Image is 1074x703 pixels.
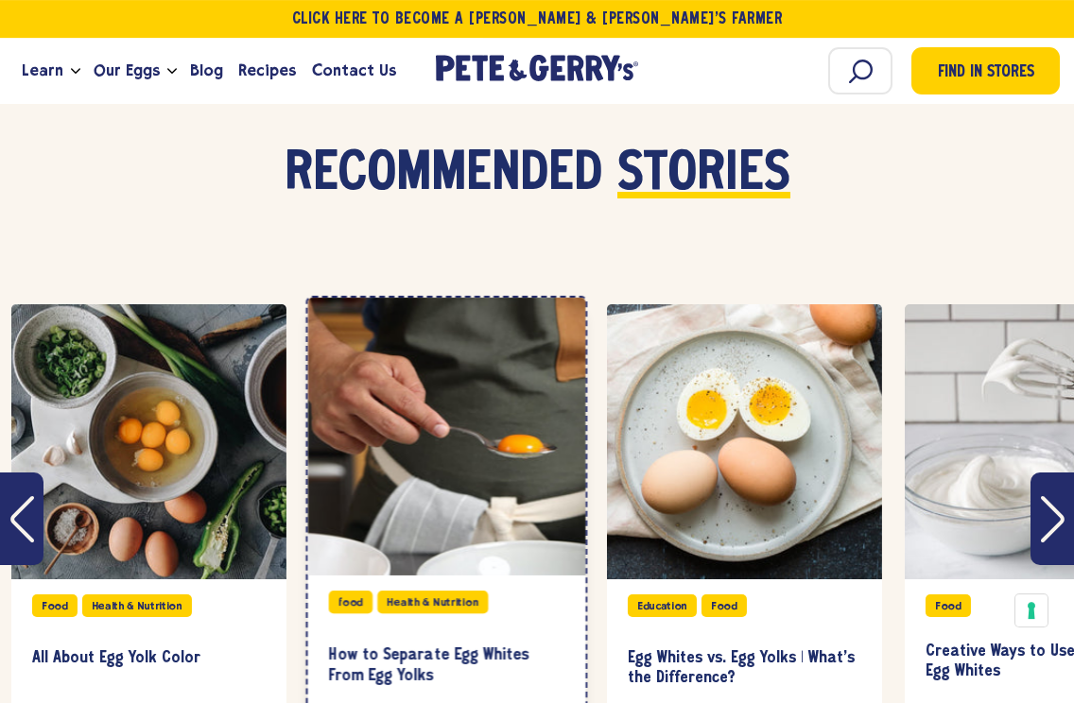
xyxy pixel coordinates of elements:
[22,59,63,82] span: Learn
[82,594,192,617] div: Health & Nutrition
[190,59,223,82] span: Blog
[938,60,1034,86] span: Find in Stores
[71,68,80,75] button: Open the dropdown menu for Learn
[828,47,892,94] input: Search
[167,68,177,75] button: Open the dropdown menu for Our Eggs
[911,47,1060,94] a: Find in Stores
[1031,472,1074,565] button: Next
[628,648,861,689] h3: Egg Whites vs. Egg Yolks | What's the Difference?
[32,594,78,617] div: Food
[926,594,971,617] div: Food
[86,45,167,96] a: Our Eggs
[628,594,697,617] div: Education
[329,627,564,703] a: How to Separate Egg Whites From Egg Yolks
[329,644,564,686] h3: How to Separate Egg Whites From Egg Yolks
[329,591,372,613] div: food
[312,59,396,82] span: Contact Us
[32,631,266,686] a: All About Egg Yolk Color
[94,59,160,82] span: Our Eggs
[1015,594,1048,626] button: Your consent preferences for tracking technologies
[702,594,747,617] div: Food
[14,45,71,96] a: Learn
[238,59,296,82] span: Recipes
[231,45,303,96] a: Recipes
[285,146,602,203] span: Recommended
[304,45,404,96] a: Contact Us
[377,591,488,613] div: Health & Nutrition
[32,648,266,669] h3: All About Egg Yolk Color
[182,45,231,96] a: Blog
[617,146,790,203] span: stories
